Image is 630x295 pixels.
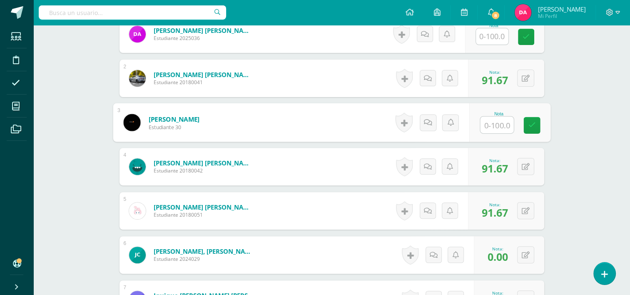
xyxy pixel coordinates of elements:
[482,205,508,220] span: 91.67
[154,167,254,174] span: Estudiante 20180042
[515,4,531,21] img: 0d1c13a784e50cea1b92786e6af8f399.png
[154,211,254,218] span: Estudiante 20180051
[476,23,512,28] div: Nota
[154,255,254,262] span: Estudiante 2024029
[482,69,508,75] div: Nota:
[538,12,585,20] span: Mi Perfil
[154,203,254,211] a: [PERSON_NAME] [PERSON_NAME]
[129,158,146,175] img: 1c21ca45a9899d64e4c585b3e02cc75d.png
[491,11,500,20] span: 8
[148,123,199,131] span: Estudiante 30
[482,202,508,207] div: Nota:
[154,79,254,86] span: Estudiante 20180041
[129,70,146,87] img: fc84353caadfea4914385f38b906a64f.png
[123,114,140,131] img: f102391585df564e69704fa6ba2fd024.png
[154,247,254,255] a: [PERSON_NAME], [PERSON_NAME]
[154,70,254,79] a: [PERSON_NAME] [PERSON_NAME]
[154,26,254,35] a: [PERSON_NAME] [PERSON_NAME]
[148,115,199,123] a: [PERSON_NAME]
[488,246,508,252] div: Nota:
[129,247,146,263] img: c3bb5800c7d6ee2552531009e20e2ead.png
[538,5,585,13] span: [PERSON_NAME]
[480,111,518,116] div: Nota
[129,26,146,42] img: 32c884dd03b489fcdbbb6db53c03a5d3.png
[480,117,513,133] input: 0-100.0
[476,28,508,45] input: 0-100.0
[154,35,254,42] span: Estudiante 2025036
[154,159,254,167] a: [PERSON_NAME] [PERSON_NAME]
[482,73,508,87] span: 91.67
[482,157,508,163] div: Nota:
[129,202,146,219] img: fd73df31d65f0d3d4cd1ed82c06237cc.png
[39,5,226,20] input: Busca un usuario...
[482,161,508,175] span: 91.67
[488,250,508,264] span: 0.00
